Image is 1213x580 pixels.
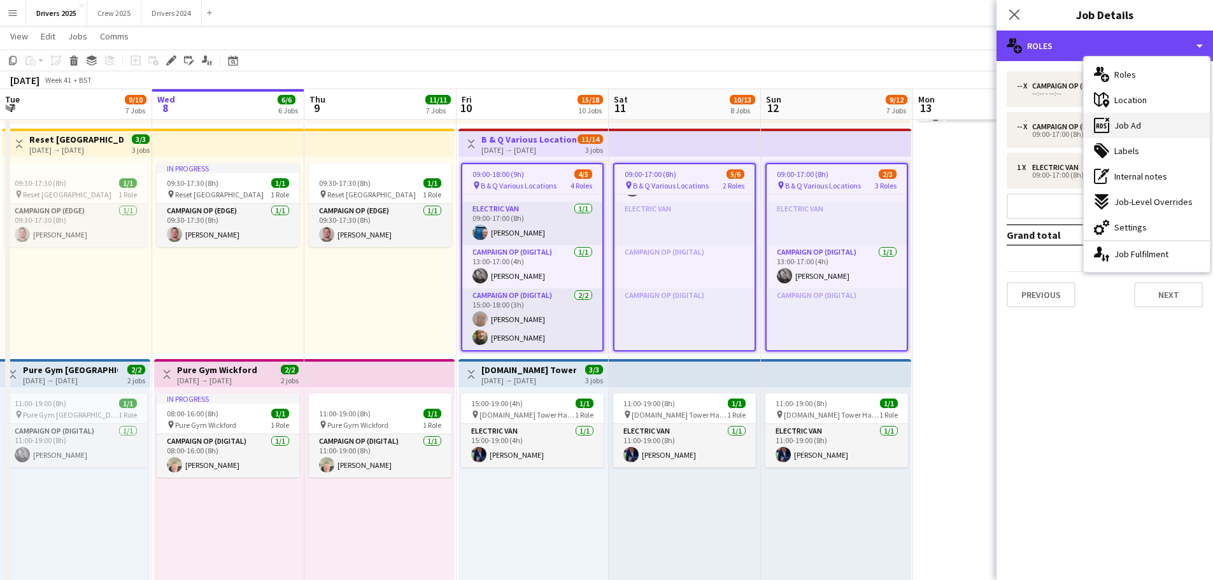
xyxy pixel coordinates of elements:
span: Job Ad [1114,120,1141,131]
span: 3 Roles [875,181,897,190]
span: View [10,31,28,42]
app-job-card: 11:00-19:00 (8h)1/1 Pure Gym [GEOGRAPHIC_DATA]1 RoleCampaign Op (Digital)1/111:00-19:00 (8h)[PERS... [4,393,147,467]
span: [DOMAIN_NAME] Tower Hamlets [632,410,727,420]
span: 09:00-18:00 (9h) [472,169,524,179]
span: 11/11 [425,95,451,104]
span: 11:00-19:00 (8h) [776,399,827,408]
span: [DOMAIN_NAME] Tower Hamlets [479,410,575,420]
app-card-role: Campaign Op (Digital)1/108:00-16:00 (8h)[PERSON_NAME] [157,434,299,477]
span: Roles [1114,69,1136,80]
span: 1/1 [271,409,289,418]
span: 2/2 [127,365,145,374]
span: 2/3 [879,169,897,179]
span: Mon [918,94,935,105]
div: 1 x [1017,163,1032,172]
span: 9/12 [886,95,907,104]
a: View [5,28,33,45]
span: 1 Role [879,410,898,420]
span: 7 [3,101,20,115]
span: 15/18 [578,95,603,104]
div: 2 jobs [127,374,145,385]
span: 1/1 [271,178,289,188]
span: 1/1 [423,409,441,418]
app-job-card: 09:00-17:00 (8h)2/3 B & Q Various Locations3 Roles Electric VanCampaign Op (Digital)1/113:00-17:0... [765,163,908,351]
div: [DATE] → [DATE] [481,376,576,385]
span: 5/6 [727,169,744,179]
div: 09:00-17:00 (8h) [1017,131,1179,138]
div: 6 Jobs [278,106,298,115]
app-card-role-placeholder: Campaign Op (Digital) [614,245,755,288]
span: 1/1 [119,178,137,188]
span: Edit [41,31,55,42]
span: Internal notes [1114,171,1167,182]
div: 7 Jobs [125,106,146,115]
span: 1 Role [118,410,137,420]
span: 3/3 [132,134,150,144]
div: 15:00-19:00 (4h)1/1 [DOMAIN_NAME] Tower Hamlets1 RoleElectric Van1/115:00-19:00 (4h)[PERSON_NAME] [461,393,604,467]
button: Drivers 2025 [26,1,87,25]
button: Drivers 2024 [141,1,202,25]
app-card-role-placeholder: Electric Van [614,202,755,245]
span: Reset [GEOGRAPHIC_DATA] [175,190,264,199]
span: 1 Role [271,190,289,199]
div: Electric Van [1032,163,1084,172]
div: -- x [1017,81,1032,90]
span: Pure Gym Wickford [175,420,236,430]
span: Fri [462,94,472,105]
span: 6/6 [278,95,295,104]
span: 1 Role [271,420,289,430]
span: 2/2 [281,365,299,374]
span: 1/1 [728,399,746,408]
app-card-role: Electric Van1/111:00-19:00 (8h)[PERSON_NAME] [613,424,756,467]
div: 8 Jobs [730,106,755,115]
span: 1/1 [423,178,441,188]
a: Edit [36,28,60,45]
span: Tue [5,94,20,105]
div: [DATE] → [DATE] [29,145,124,155]
div: 3 jobs [132,144,150,155]
span: B & Q Various Locations [481,181,557,190]
span: 11:00-19:00 (8h) [623,399,675,408]
div: 7 Jobs [426,106,450,115]
span: 1 Role [423,190,441,199]
span: Sat [614,94,628,105]
span: Job-Level Overrides [1114,196,1193,208]
span: 4/5 [574,169,592,179]
span: B & Q Various Locations [633,181,709,190]
h3: B & Q Various Locations [481,134,576,145]
app-card-role-placeholder: Electric Van [767,202,907,245]
app-card-role: Campaign Op (Digital)1/113:00-17:00 (4h)[PERSON_NAME] [462,245,602,288]
app-card-role: Campaign Op (Digital)1/113:00-17:00 (4h)[PERSON_NAME] [767,245,907,288]
h3: Reset [GEOGRAPHIC_DATA] [29,134,124,145]
span: 11:00-19:00 (8h) [15,399,66,408]
span: Settings [1114,222,1147,233]
div: [DATE] [10,74,39,87]
span: Thu [309,94,325,105]
div: 11:00-19:00 (8h)1/1 [DOMAIN_NAME] Tower Hamlets1 RoleElectric Van1/111:00-19:00 (8h)[PERSON_NAME] [613,393,756,467]
span: Reset [GEOGRAPHIC_DATA] [23,190,111,199]
app-job-card: 09:30-17:30 (8h)1/1 Reset [GEOGRAPHIC_DATA]1 RoleCampaign Op (Edge)1/109:30-17:30 (8h)[PERSON_NAME] [309,163,451,247]
td: Grand total [1007,225,1142,245]
div: 3 jobs [585,374,603,385]
app-job-card: 09:00-17:00 (8h)5/6 B & Q Various Locations2 Roles[PERSON_NAME] Electric VanCampaign Op (Digital)... [613,163,756,351]
span: 9/10 [125,95,146,104]
app-job-card: In progress08:00-16:00 (8h)1/1 Pure Gym Wickford1 RoleCampaign Op (Digital)1/108:00-16:00 (8h)[PE... [157,393,299,477]
app-card-role: Electric Van1/109:00-17:00 (8h)[PERSON_NAME] [462,202,602,245]
app-job-card: 09:30-17:30 (8h)1/1 Reset [GEOGRAPHIC_DATA]1 RoleCampaign Op (Edge)1/109:30-17:30 (8h)[PERSON_NAME] [4,163,147,247]
div: In progress [157,393,299,404]
span: Jobs [68,31,87,42]
span: 1/1 [576,399,593,408]
span: 09:00-17:00 (8h) [777,169,828,179]
span: Comms [100,31,129,42]
app-card-role: Campaign Op (Digital)1/111:00-19:00 (8h)[PERSON_NAME] [4,424,147,467]
div: 11:00-19:00 (8h)1/1 Pure Gym Wickford1 RoleCampaign Op (Digital)1/111:00-19:00 (8h)[PERSON_NAME] [309,393,451,477]
span: 1 Role [423,420,441,430]
span: 4 Roles [571,181,592,190]
span: 11 [612,101,628,115]
span: 09:30-17:30 (8h) [167,178,218,188]
span: 09:30-17:30 (8h) [15,178,66,188]
app-card-role-placeholder: Campaign Op (Digital) [767,288,907,350]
